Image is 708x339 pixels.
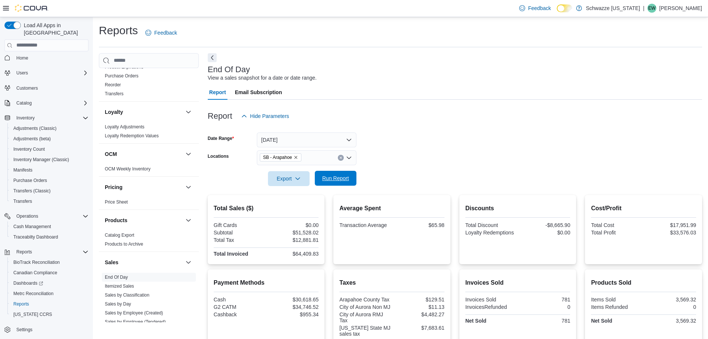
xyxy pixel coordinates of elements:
button: Run Report [315,171,356,186]
span: End Of Day [105,274,128,280]
button: Clear input [338,155,344,161]
span: Customers [13,83,88,93]
a: Reorder [105,82,121,87]
span: Cash Management [13,224,51,230]
h2: Products Sold [591,278,696,287]
span: Reports [10,300,88,308]
div: 0 [519,304,570,310]
div: 0 [645,304,696,310]
span: Transfers [105,91,123,97]
span: Canadian Compliance [13,270,57,276]
h3: OCM [105,150,117,158]
div: Total Profit [591,230,642,236]
span: Settings [13,325,88,334]
span: Cash Management [10,222,88,231]
h2: Discounts [465,204,570,213]
span: Feedback [154,29,177,36]
div: $64,409.83 [268,251,319,257]
div: City of Aurora RMJ Tax [339,311,390,323]
span: Traceabilty Dashboard [10,233,88,242]
span: Transfers [13,198,32,204]
span: Purchase Orders [10,176,88,185]
button: Settings [1,324,91,335]
span: BioTrack Reconciliation [10,258,88,267]
button: Pricing [105,183,182,191]
div: Pricing [99,198,199,210]
button: Loyalty [184,108,193,116]
h3: Sales [105,259,119,266]
h3: End Of Day [208,65,250,74]
button: Catalog [1,98,91,108]
span: Sales by Employee (Created) [105,310,163,316]
span: Metrc Reconciliation [13,291,54,297]
div: $34,746.52 [268,304,319,310]
button: Canadian Compliance [7,268,91,278]
h2: Taxes [339,278,444,287]
a: Cash Management [10,222,54,231]
span: Email Subscription [235,85,282,100]
span: Inventory [16,115,35,121]
span: Itemized Sales [105,283,134,289]
div: $955.34 [268,311,319,317]
button: Adjustments (beta) [7,134,91,144]
button: [US_STATE] CCRS [7,309,91,320]
div: $4,482.27 [394,311,444,317]
div: $12,881.81 [268,237,319,243]
a: BioTrack Reconciliation [10,258,63,267]
div: $17,951.99 [645,222,696,228]
span: Manifests [10,166,88,175]
a: Inventory Manager (Classic) [10,155,72,164]
a: OCM Weekly Inventory [105,166,151,172]
button: [DATE] [257,132,356,147]
a: Product Expirations [105,64,143,70]
span: Reports [13,301,29,307]
div: City of Aurora Non MJ [339,304,390,310]
button: Hide Parameters [238,109,292,124]
span: Canadian Compliance [10,268,88,277]
div: $51,528.02 [268,230,319,236]
p: Schwazze [US_STATE] [586,4,640,13]
div: Gift Cards [214,222,265,228]
span: Catalog [16,100,32,106]
div: $33,576.03 [645,230,696,236]
span: Metrc Reconciliation [10,289,88,298]
span: Feedback [528,4,551,12]
span: Settings [16,327,32,333]
div: Ehren Wood [647,4,656,13]
span: Customers [16,85,38,91]
h3: Loyalty [105,108,123,116]
a: Sales by Employee (Tendered) [105,319,166,324]
span: Washington CCRS [10,310,88,319]
span: Inventory Count [13,146,45,152]
span: Load All Apps in [GEOGRAPHIC_DATA] [21,22,88,36]
a: Transfers [10,197,35,206]
span: Report [209,85,226,100]
div: 781 [519,318,570,324]
span: Transfers (Classic) [13,188,51,194]
div: $30,618.65 [268,297,319,303]
a: Transfers [105,91,123,96]
span: Export [272,171,305,186]
span: Operations [16,213,38,219]
div: [US_STATE] State MJ sales tax [339,325,390,337]
div: Total Tax [214,237,265,243]
a: Sales by Day [105,301,131,307]
button: Remove SB - Arapahoe from selection in this group [294,155,298,160]
a: Settings [13,325,35,334]
span: Sales by Employee (Tendered) [105,319,166,325]
div: InvoicesRefunded [465,304,516,310]
div: Transaction Average [339,222,390,228]
button: Loyalty [105,108,182,116]
button: Operations [13,212,41,221]
span: Inventory [13,113,88,122]
h2: Cost/Profit [591,204,696,213]
a: Loyalty Adjustments [105,124,145,129]
label: Date Range [208,135,234,141]
button: Home [1,52,91,63]
div: Items Refunded [591,304,642,310]
a: Inventory Count [10,145,48,154]
h3: Products [105,217,127,224]
p: [PERSON_NAME] [659,4,702,13]
span: Transfers (Classic) [10,186,88,195]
